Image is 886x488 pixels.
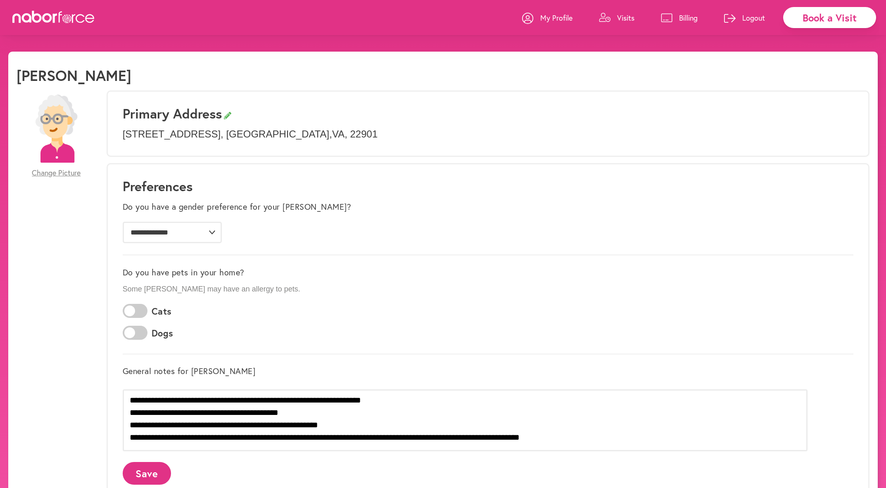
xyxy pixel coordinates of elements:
[617,13,634,23] p: Visits
[123,285,853,294] p: Some [PERSON_NAME] may have an allergy to pets.
[123,128,853,140] p: [STREET_ADDRESS] , [GEOGRAPHIC_DATA] , VA , 22901
[661,5,698,30] a: Billing
[152,328,173,339] label: Dogs
[742,13,765,23] p: Logout
[679,13,698,23] p: Billing
[599,5,634,30] a: Visits
[152,306,172,317] label: Cats
[123,178,853,194] h1: Preferences
[32,168,81,178] span: Change Picture
[522,5,572,30] a: My Profile
[17,66,131,84] h1: [PERSON_NAME]
[123,106,853,121] h3: Primary Address
[123,268,245,277] label: Do you have pets in your home?
[724,5,765,30] a: Logout
[123,462,171,485] button: Save
[540,13,572,23] p: My Profile
[22,95,90,163] img: efc20bcf08b0dac87679abea64c1faab.png
[123,366,256,376] label: General notes for [PERSON_NAME]
[123,202,352,212] label: Do you have a gender preference for your [PERSON_NAME]?
[783,7,876,28] div: Book a Visit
